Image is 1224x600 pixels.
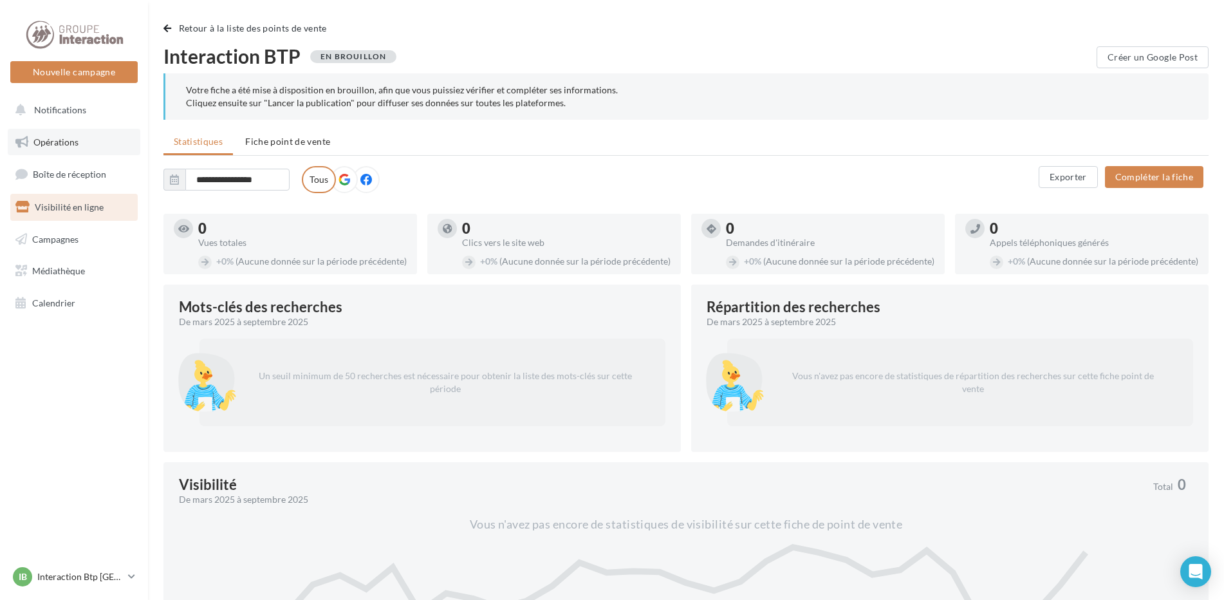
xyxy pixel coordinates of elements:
[480,256,497,267] span: 0%
[726,238,934,247] div: Demandes d'itinéraire
[1153,482,1173,491] span: Total
[1008,256,1025,267] span: 0%
[236,256,407,267] span: (Aucune donnée sur la période précédente)
[8,129,140,156] a: Opérations
[33,136,79,147] span: Opérations
[34,104,86,115] span: Notifications
[763,256,934,267] span: (Aucune donnée sur la période précédente)
[19,570,27,583] span: IB
[1008,256,1013,267] span: +
[246,359,645,406] p: Un seuil minimum de 50 recherches est nécessaire pour obtenir la liste des mots-clés sur cette pé...
[179,478,237,492] div: Visibilité
[179,493,1143,506] div: De mars 2025 à septembre 2025
[37,570,123,583] p: Interaction Btp [GEOGRAPHIC_DATA]
[707,315,1183,328] div: De mars 2025 à septembre 2025
[216,256,234,267] span: 0%
[1180,556,1211,587] div: Open Intercom Messenger
[1097,46,1209,68] button: Créer un Google Post
[990,221,1198,236] div: 0
[8,226,140,253] a: Campagnes
[744,256,749,267] span: +
[10,61,138,83] button: Nouvelle campagne
[8,258,140,285] a: Médiathèque
[216,256,221,267] span: +
[1105,166,1203,188] button: Compléter la fiche
[1039,166,1098,188] button: Exporter
[480,256,485,267] span: +
[499,256,671,267] span: (Aucune donnée sur la période précédente)
[35,202,104,212] span: Visibilité en ligne
[8,290,140,317] a: Calendrier
[726,221,934,236] div: 0
[10,565,138,589] a: IB Interaction Btp [GEOGRAPHIC_DATA]
[163,46,301,66] span: Interaction BTP
[8,97,135,124] button: Notifications
[179,516,1193,533] div: Vous n'avez pas encore de statistiques de visibilité sur cette fiche de point de vente
[1178,478,1186,492] span: 0
[245,136,330,147] span: Fiche point de vente
[990,238,1198,247] div: Appels téléphoniques générés
[186,84,1188,109] div: Votre fiche a été mise à disposition en brouillon, afin que vous puissiez vérifier et compléter s...
[8,194,140,221] a: Visibilité en ligne
[462,238,671,247] div: Clics vers le site web
[32,297,75,308] span: Calendrier
[1100,171,1209,182] a: Compléter la fiche
[302,166,336,193] label: Tous
[198,221,407,236] div: 0
[32,233,79,244] span: Campagnes
[774,359,1173,406] p: Vous n'avez pas encore de statistiques de répartition des recherches sur cette fiche point de vente
[310,50,396,63] div: En brouillon
[8,160,140,188] a: Boîte de réception
[462,221,671,236] div: 0
[179,315,655,328] div: De mars 2025 à septembre 2025
[179,23,327,33] span: Retour à la liste des points de vente
[198,238,407,247] div: Vues totales
[744,256,761,267] span: 0%
[1027,256,1198,267] span: (Aucune donnée sur la période précédente)
[707,300,880,314] div: Répartition des recherches
[179,300,342,314] span: Mots-clés des recherches
[32,265,85,276] span: Médiathèque
[33,169,106,180] span: Boîte de réception
[163,21,332,36] button: Retour à la liste des points de vente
